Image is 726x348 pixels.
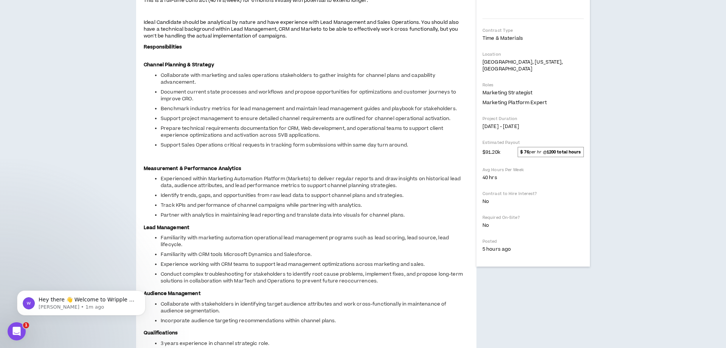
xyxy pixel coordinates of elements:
span: Track KPIs and performance of channel campaigns while partnering with analytics. [161,202,362,209]
strong: Measurement & Performance Analytics [144,165,241,172]
span: Experienced within Marketing Automation Platform (Marketo) to deliver regular reports and draw in... [161,175,461,189]
span: Conduct complex troubleshooting for stakeholders to identify root cause problems, implement fixes... [161,271,463,284]
span: Marketing Platform Expert [482,99,547,106]
strong: Channel Planning & Strategy [144,61,214,68]
span: Marketing Strategist [482,89,532,96]
strong: $ 76 [520,149,529,155]
p: Project Duration [482,116,584,122]
span: Support project management to ensure detailed channel requirements are outlined for channel opera... [161,115,450,122]
span: per hr @ [518,147,584,157]
p: 5 hours ago [482,246,584,253]
strong: Responsibilities [144,44,182,50]
p: No [482,222,584,229]
span: Familiarity with marketing automation operational lead management programs such as lead scoring, ... [161,234,449,248]
span: Incorporate audience targeting recommendations within channel plans. [161,317,336,324]
p: No [482,198,584,205]
span: Familiarity with CRM tools Microsoft Dynamics and Salesforce. [161,251,312,258]
strong: Lead Management [144,224,189,231]
span: Experience working with CRM teams to support lead management optimizations across marketing and s... [161,261,425,268]
span: Collaborate with marketing and sales operations stakeholders to gather insights for channel plans... [161,72,435,86]
span: 1 [23,322,29,328]
p: Avg Hours Per Week [482,167,584,173]
p: 40 hrs [482,174,584,181]
span: $91.20k [482,147,500,156]
p: Required On-Site? [482,215,584,220]
span: 3 years experience in channel strategic role. [161,340,269,347]
span: Benchmark industry metrics for lead management and maintain lead management guides and playbook f... [161,105,457,112]
p: Time & Materials [482,35,584,42]
iframe: Intercom notifications message [6,275,157,328]
span: Partner with analytics in maintaining lead reporting and translate data into visuals for channel ... [161,212,405,218]
p: Location [482,51,584,57]
span: Collaborate with stakeholders in identifying target audience attributes and work cross-functional... [161,301,446,314]
span: Ideal Candidate should be analytical by nature and have experience with Lead Management and Sales... [144,19,459,39]
span: Support Sales Operations critical requests in tracking form submissions within same day turn around. [161,142,408,148]
iframe: Intercom live chat [8,322,26,340]
p: [GEOGRAPHIC_DATA], [US_STATE], [GEOGRAPHIC_DATA] [482,59,584,72]
p: Roles [482,82,584,88]
span: Identify trends, gaps, and opportunities from raw lead data to support channel plans and strategies. [161,192,403,199]
p: [DATE] - [DATE] [482,123,584,130]
span: Document current state processes and workflows and propose opportunities for optimizations and cu... [161,89,456,102]
p: Estimated Payout [482,140,584,145]
p: Contract Type [482,28,584,33]
p: Contract to Hire Interest? [482,191,584,197]
strong: 1200 total hours [547,149,581,155]
p: Posted [482,239,584,244]
strong: Audience Management [144,290,201,297]
strong: Qualifications [144,329,178,336]
span: Prepare technical requirements documentation for CRM, Web development, and operational teams to s... [161,125,443,139]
